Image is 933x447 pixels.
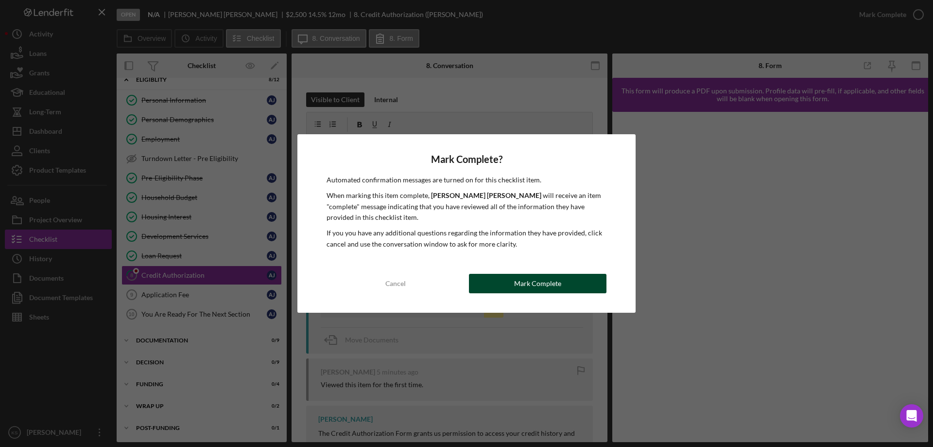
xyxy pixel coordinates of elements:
button: Mark Complete [469,274,606,293]
div: Open Intercom Messenger [900,404,923,428]
p: If you you have any additional questions regarding the information they have provided, click canc... [327,228,606,250]
p: Automated confirmation messages are turned on for this checklist item. [327,175,606,185]
button: Cancel [327,274,464,293]
div: Mark Complete [514,274,561,293]
p: When marking this item complete, will receive an item "complete" message indicating that you have... [327,190,606,223]
b: [PERSON_NAME] [PERSON_NAME] [431,191,541,199]
h4: Mark Complete? [327,154,606,165]
div: Cancel [385,274,406,293]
